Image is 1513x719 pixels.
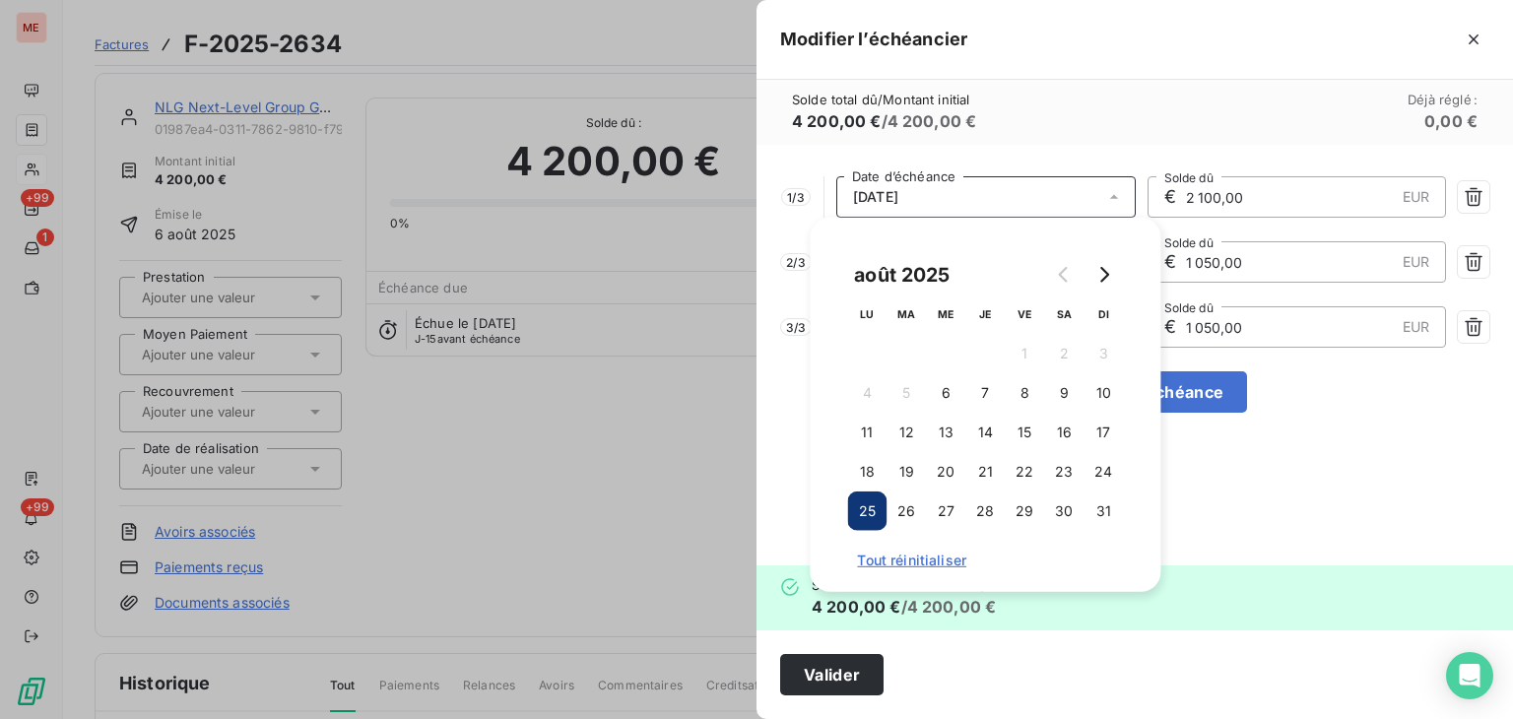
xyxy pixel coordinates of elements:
[847,413,887,452] button: 11
[780,318,812,336] span: 3 / 3
[812,597,901,617] span: 4 200,00 €
[1044,294,1084,334] th: samedi
[887,373,926,413] button: 5
[965,413,1005,452] button: 14
[887,491,926,531] button: 26
[1084,373,1123,413] button: 10
[887,413,926,452] button: 12
[926,452,965,491] button: 20
[792,92,976,107] span: Solde total dû / Montant initial
[1044,452,1084,491] button: 23
[1005,413,1044,452] button: 15
[1446,652,1493,699] div: Open Intercom Messenger
[1408,92,1478,107] span: Déjà réglé :
[1005,491,1044,531] button: 29
[847,452,887,491] button: 18
[1005,294,1044,334] th: vendredi
[1044,373,1084,413] button: 9
[1424,109,1478,133] h6: 0,00 €
[857,553,1113,568] span: Tout réinitialiser
[780,654,884,695] button: Valider
[847,259,956,291] div: août 2025
[926,373,965,413] button: 6
[1005,334,1044,373] button: 1
[792,109,976,133] h6: / 4 200,00 €
[847,294,887,334] th: lundi
[1084,334,1123,373] button: 3
[780,253,811,271] span: 2 / 3
[1084,491,1123,531] button: 31
[887,294,926,334] th: mardi
[781,188,810,206] span: 1 / 3
[1005,452,1044,491] button: 22
[1044,334,1084,373] button: 2
[1084,294,1123,334] th: dimanche
[1044,255,1084,294] button: Go to previous month
[847,491,887,531] button: 25
[926,413,965,452] button: 13
[965,452,1005,491] button: 21
[965,373,1005,413] button: 7
[1044,491,1084,531] button: 30
[812,595,1052,619] h6: / 4 200,00 €
[926,294,965,334] th: mercredi
[965,491,1005,531] button: 28
[926,491,965,531] button: 27
[887,452,926,491] button: 19
[780,26,967,53] h5: Modifier l’échéancier
[1044,413,1084,452] button: 16
[847,373,887,413] button: 4
[792,111,882,131] span: 4 200,00 €
[965,294,1005,334] th: jeudi
[853,189,898,205] span: [DATE]
[1084,413,1123,452] button: 17
[1084,255,1123,294] button: Go to next month
[1084,452,1123,491] button: 24
[1005,373,1044,413] button: 8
